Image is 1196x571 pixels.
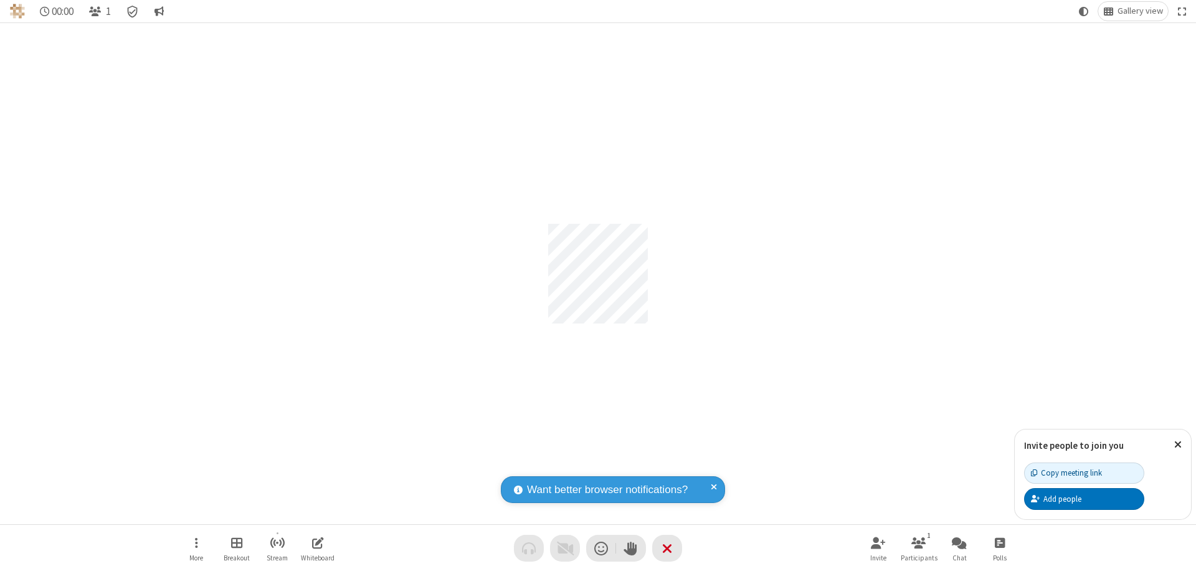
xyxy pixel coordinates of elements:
[1173,2,1192,21] button: Fullscreen
[1098,2,1168,21] button: Change layout
[121,2,145,21] div: Meeting details Encryption enabled
[52,6,74,17] span: 00:00
[527,482,688,498] span: Want better browser notifications?
[83,2,116,21] button: Open participant list
[259,530,296,566] button: Start streaming
[149,2,169,21] button: Conversation
[981,530,1018,566] button: Open poll
[616,535,646,562] button: Raise hand
[550,535,580,562] button: Video
[1031,467,1102,479] div: Copy meeting link
[218,530,255,566] button: Manage Breakout Rooms
[901,554,937,562] span: Participants
[1024,439,1124,451] label: Invite people to join you
[870,554,886,562] span: Invite
[1074,2,1094,21] button: Using system theme
[106,6,111,17] span: 1
[35,2,79,21] div: Timer
[993,554,1007,562] span: Polls
[301,554,335,562] span: Whiteboard
[860,530,897,566] button: Invite participants (⌘+Shift+I)
[952,554,967,562] span: Chat
[652,535,682,562] button: End or leave meeting
[189,554,203,562] span: More
[178,530,215,566] button: Open menu
[1118,6,1163,16] span: Gallery view
[586,535,616,562] button: Send a reaction
[1165,429,1191,460] button: Close popover
[1024,463,1144,484] button: Copy meeting link
[1024,488,1144,509] button: Add people
[900,530,937,566] button: Open participant list
[224,554,250,562] span: Breakout
[514,535,544,562] button: Audio problem - check your Internet connection or call by phone
[941,530,978,566] button: Open chat
[10,4,25,19] img: QA Selenium DO NOT DELETE OR CHANGE
[267,554,288,562] span: Stream
[299,530,336,566] button: Open shared whiteboard
[924,530,934,541] div: 1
